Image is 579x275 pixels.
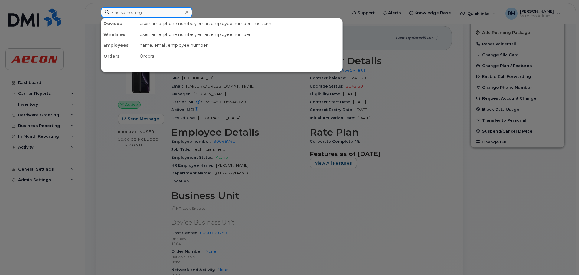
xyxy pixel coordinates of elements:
div: Wirelines [101,29,137,40]
div: Employees [101,40,137,51]
div: username, phone number, email, employee number, imei, sim [137,18,342,29]
div: username, phone number, email, employee number [137,29,342,40]
div: Orders [101,51,137,62]
input: Find something... [101,7,192,18]
div: Devices [101,18,137,29]
div: name, email, employee number [137,40,342,51]
div: Orders [137,51,342,62]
